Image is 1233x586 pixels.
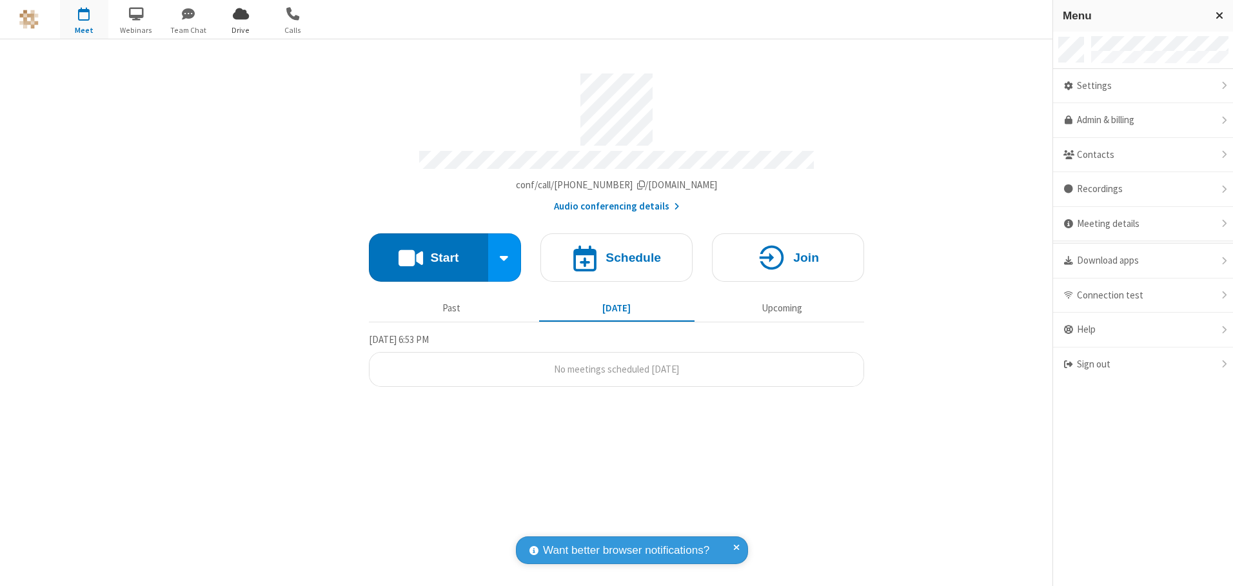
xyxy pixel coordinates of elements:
button: [DATE] [539,296,695,320]
span: [DATE] 6:53 PM [369,333,429,346]
a: Admin & billing [1053,103,1233,138]
h4: Schedule [606,251,661,264]
img: QA Selenium DO NOT DELETE OR CHANGE [19,10,39,29]
div: Sign out [1053,347,1233,382]
h4: Join [793,251,819,264]
button: Upcoming [704,296,860,320]
section: Account details [369,64,864,214]
button: Start [369,233,488,282]
button: Copy my meeting room linkCopy my meeting room link [516,178,718,193]
div: Contacts [1053,138,1233,173]
div: Download apps [1053,244,1233,278]
span: Calls [269,24,317,36]
button: Join [712,233,864,282]
button: Schedule [540,233,693,282]
div: Settings [1053,69,1233,104]
span: Meet [60,24,108,36]
span: Drive [217,24,265,36]
span: Copy my meeting room link [516,179,718,191]
div: Recordings [1053,172,1233,207]
div: Start conference options [488,233,522,282]
h3: Menu [1063,10,1204,22]
button: Past [374,296,529,320]
h4: Start [430,251,459,264]
span: Want better browser notifications? [543,542,709,559]
button: Audio conferencing details [554,199,680,214]
section: Today's Meetings [369,332,864,387]
div: Connection test [1053,278,1233,313]
span: Team Chat [164,24,213,36]
span: Webinars [112,24,161,36]
span: No meetings scheduled [DATE] [554,363,679,375]
div: Help [1053,313,1233,347]
div: Meeting details [1053,207,1233,242]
